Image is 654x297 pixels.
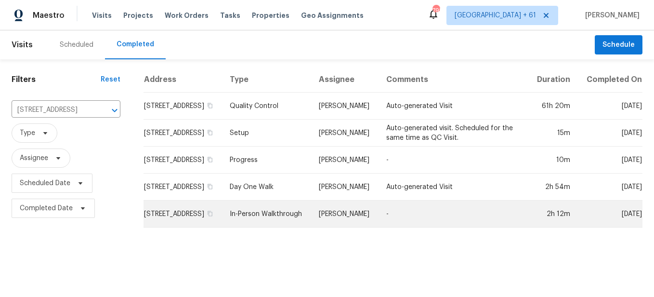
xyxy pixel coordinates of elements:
td: 2h 12m [528,201,578,228]
td: - [379,201,528,228]
td: In-Person Walkthrough [222,201,311,228]
button: Copy Address [206,209,214,218]
td: 15m [528,120,578,147]
span: Visits [92,11,112,20]
div: Completed [117,40,154,49]
th: Completed On [578,67,642,93]
td: Day One Walk [222,174,311,201]
td: Auto-generated Visit [379,174,528,201]
td: [PERSON_NAME] [311,174,379,201]
td: [DATE] [578,93,642,120]
th: Address [144,67,222,93]
button: Open [108,104,121,117]
td: 2h 54m [528,174,578,201]
td: 61h 20m [528,93,578,120]
td: [PERSON_NAME] [311,201,379,228]
button: Copy Address [206,128,214,137]
td: [DATE] [578,120,642,147]
td: Quality Control [222,93,311,120]
td: Auto-generated visit. Scheduled for the same time as QC Visit. [379,120,528,147]
span: Maestro [33,11,65,20]
td: [STREET_ADDRESS] [144,147,222,174]
td: [DATE] [578,174,642,201]
td: [STREET_ADDRESS] [144,93,222,120]
td: Auto-generated Visit [379,93,528,120]
div: 792 [432,6,439,15]
button: Schedule [595,35,642,55]
td: [STREET_ADDRESS] [144,120,222,147]
td: Progress [222,147,311,174]
td: [STREET_ADDRESS] [144,174,222,201]
button: Copy Address [206,155,214,164]
td: [PERSON_NAME] [311,147,379,174]
span: Visits [12,34,33,55]
span: [GEOGRAPHIC_DATA] + 61 [455,11,536,20]
span: Type [20,128,35,138]
span: [PERSON_NAME] [581,11,640,20]
td: Setup [222,120,311,147]
span: Schedule [602,39,635,51]
button: Copy Address [206,101,214,110]
th: Duration [528,67,578,93]
td: [STREET_ADDRESS] [144,201,222,228]
span: Work Orders [165,11,209,20]
td: 10m [528,147,578,174]
span: Properties [252,11,289,20]
span: Assignee [20,153,48,163]
span: Tasks [220,12,240,19]
h1: Filters [12,75,101,84]
span: Scheduled Date [20,178,70,188]
th: Comments [379,67,528,93]
td: [DATE] [578,147,642,174]
div: Reset [101,75,120,84]
span: Geo Assignments [301,11,364,20]
div: Scheduled [60,40,93,50]
span: Projects [123,11,153,20]
button: Copy Address [206,182,214,191]
td: [DATE] [578,201,642,228]
td: [PERSON_NAME] [311,120,379,147]
td: [PERSON_NAME] [311,93,379,120]
th: Assignee [311,67,379,93]
span: Completed Date [20,203,73,213]
th: Type [222,67,311,93]
td: - [379,147,528,174]
input: Search for an address... [12,103,93,118]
